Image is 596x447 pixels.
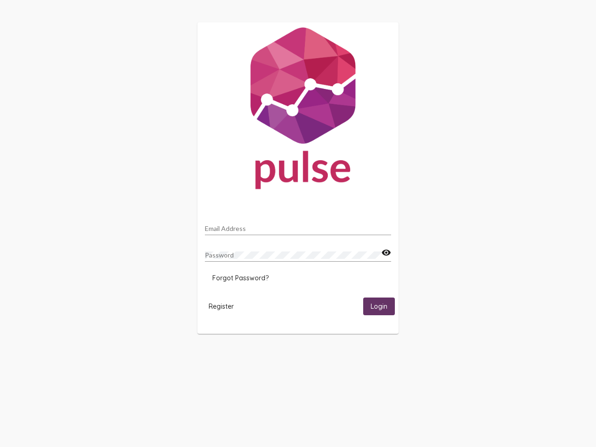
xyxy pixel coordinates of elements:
[209,302,234,311] span: Register
[197,22,399,198] img: Pulse For Good Logo
[205,270,276,286] button: Forgot Password?
[363,298,395,315] button: Login
[371,303,387,311] span: Login
[381,247,391,258] mat-icon: visibility
[212,274,269,282] span: Forgot Password?
[201,298,241,315] button: Register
